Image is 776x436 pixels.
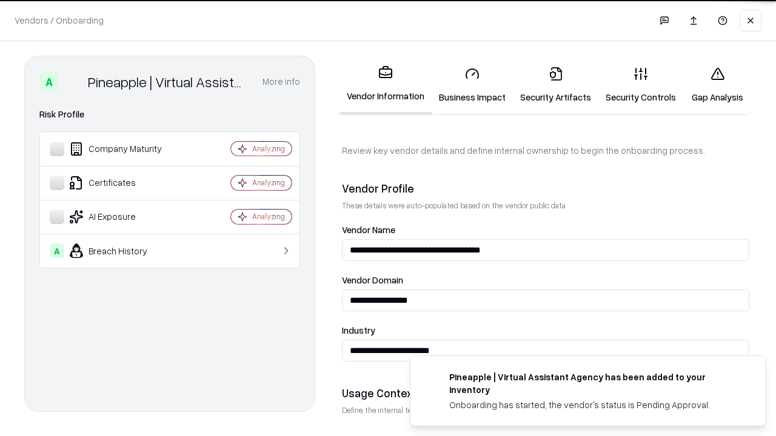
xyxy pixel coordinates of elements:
[513,57,598,113] a: Security Artifacts
[425,371,440,385] img: trypineapple.com
[342,200,749,211] p: These details were auto-populated based on the vendor public data
[252,144,285,154] div: Analyzing
[449,371,737,396] div: Pineapple | Virtual Assistant Agency has been added to your inventory
[432,57,513,113] a: Business Impact
[683,57,752,113] a: Gap Analysis
[50,210,195,224] div: AI Exposure
[50,243,64,258] div: A
[15,14,104,27] p: Vendors / Onboarding
[64,72,83,91] img: Pineapple | Virtual Assistant Agency
[252,177,285,188] div: Analyzing
[88,72,248,91] div: Pineapple | Virtual Assistant Agency
[339,56,432,114] a: Vendor Information
[50,243,195,258] div: Breach History
[50,176,195,190] div: Certificates
[39,72,59,91] div: A
[342,225,749,234] label: Vendor Name
[342,386,749,400] div: Usage Context
[598,57,683,113] a: Security Controls
[263,71,300,93] button: More info
[449,398,737,411] div: Onboarding has started, the vendor's status is Pending Approval.
[342,326,749,335] label: Industry
[342,405,749,415] p: Define the internal team and reason for using this vendor. This helps assess business relevance a...
[39,107,300,122] div: Risk Profile
[342,181,749,196] div: Vendor Profile
[50,142,195,156] div: Company Maturity
[342,144,749,157] p: Review key vendor details and define internal ownership to begin the onboarding process.
[342,276,749,285] label: Vendor Domain
[252,211,285,222] div: Analyzing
